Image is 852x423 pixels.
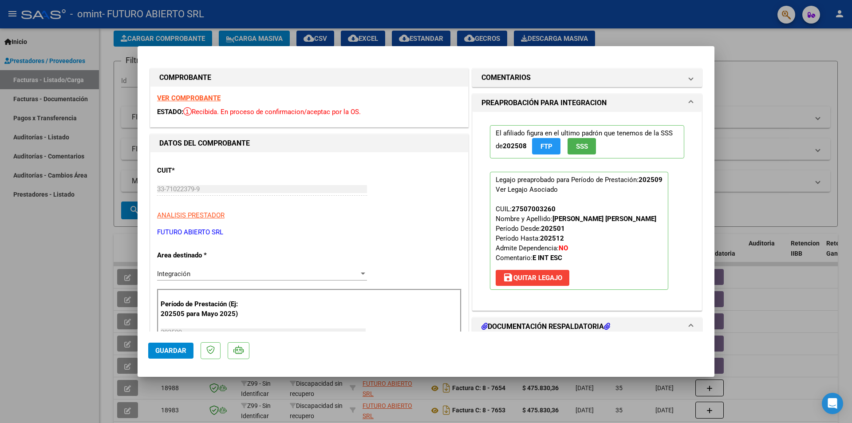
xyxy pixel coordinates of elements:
[473,112,702,310] div: PREAPROBACIÓN PARA INTEGRACION
[532,138,560,154] button: FTP
[552,215,656,223] strong: [PERSON_NAME] [PERSON_NAME]
[576,142,588,150] span: SSS
[159,73,211,82] strong: COMPROBANTE
[473,318,702,336] mat-expansion-panel-header: DOCUMENTACIÓN RESPALDATORIA
[481,72,531,83] h1: COMENTARIOS
[481,98,607,108] h1: PREAPROBACIÓN PARA INTEGRACION
[496,270,569,286] button: Quitar Legajo
[473,94,702,112] mat-expansion-panel-header: PREAPROBACIÓN PARA INTEGRACION
[541,225,565,233] strong: 202501
[159,139,250,147] strong: DATOS DEL COMPROBANTE
[157,270,190,278] span: Integración
[157,211,225,219] span: ANALISIS PRESTADOR
[512,204,556,214] div: 27507003260
[161,299,250,319] p: Período de Prestación (Ej: 202505 para Mayo 2025)
[503,142,527,150] strong: 202508
[559,244,568,252] strong: NO
[496,185,558,194] div: Ver Legajo Asociado
[540,234,564,242] strong: 202512
[496,254,562,262] span: Comentario:
[481,321,610,332] h1: DOCUMENTACIÓN RESPALDATORIA
[157,166,248,176] p: CUIT
[148,343,193,359] button: Guardar
[639,176,663,184] strong: 202509
[540,142,552,150] span: FTP
[157,108,183,116] span: ESTADO:
[490,172,668,290] p: Legajo preaprobado para Período de Prestación:
[157,94,221,102] a: VER COMPROBANTE
[503,272,513,283] mat-icon: save
[496,205,656,262] span: CUIL: Nombre y Apellido: Período Desde: Período Hasta: Admite Dependencia:
[822,393,843,414] div: Open Intercom Messenger
[183,108,361,116] span: Recibida. En proceso de confirmacion/aceptac por la OS.
[503,274,562,282] span: Quitar Legajo
[157,250,248,261] p: Area destinado *
[155,347,186,355] span: Guardar
[157,227,461,237] p: FUTURO ABIERTO SRL
[532,254,562,262] strong: E INT ESC
[568,138,596,154] button: SSS
[473,69,702,87] mat-expansion-panel-header: COMENTARIOS
[490,125,684,158] p: El afiliado figura en el ultimo padrón que tenemos de la SSS de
